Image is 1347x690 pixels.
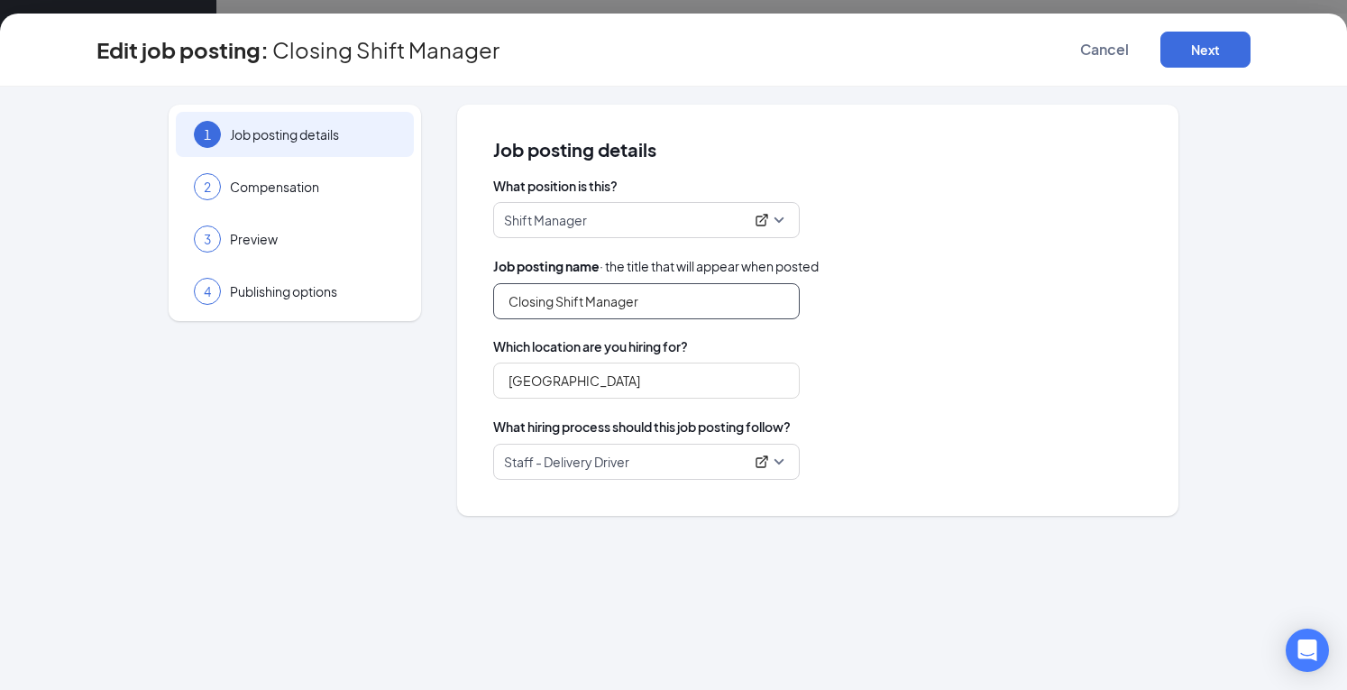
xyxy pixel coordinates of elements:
button: Next [1160,32,1251,68]
span: What hiring process should this job posting follow? [493,417,791,437]
span: Closing Shift Manager [272,41,499,59]
span: 1 [204,125,211,143]
h3: Edit job posting: [96,34,269,65]
div: Shift Manager [504,211,773,229]
p: Shift Manager [504,211,587,229]
span: Publishing options [230,282,396,300]
span: Job posting details [230,125,396,143]
span: 2 [204,178,211,196]
span: 3 [204,230,211,248]
span: 4 [204,282,211,300]
div: Open Intercom Messenger [1286,629,1329,672]
svg: ExternalLink [755,455,769,469]
span: Job posting details [493,141,1142,159]
span: Preview [230,230,396,248]
span: What position is this? [493,177,1142,195]
svg: ExternalLink [755,213,769,227]
span: Cancel [1080,41,1129,59]
span: · the title that will appear when posted [493,256,819,276]
button: Cancel [1059,32,1150,68]
p: Staff - Delivery Driver [504,453,629,471]
span: Which location are you hiring for? [493,337,1142,355]
span: Compensation [230,178,396,196]
div: Staff - Delivery Driver [504,453,773,471]
b: Job posting name [493,258,600,274]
